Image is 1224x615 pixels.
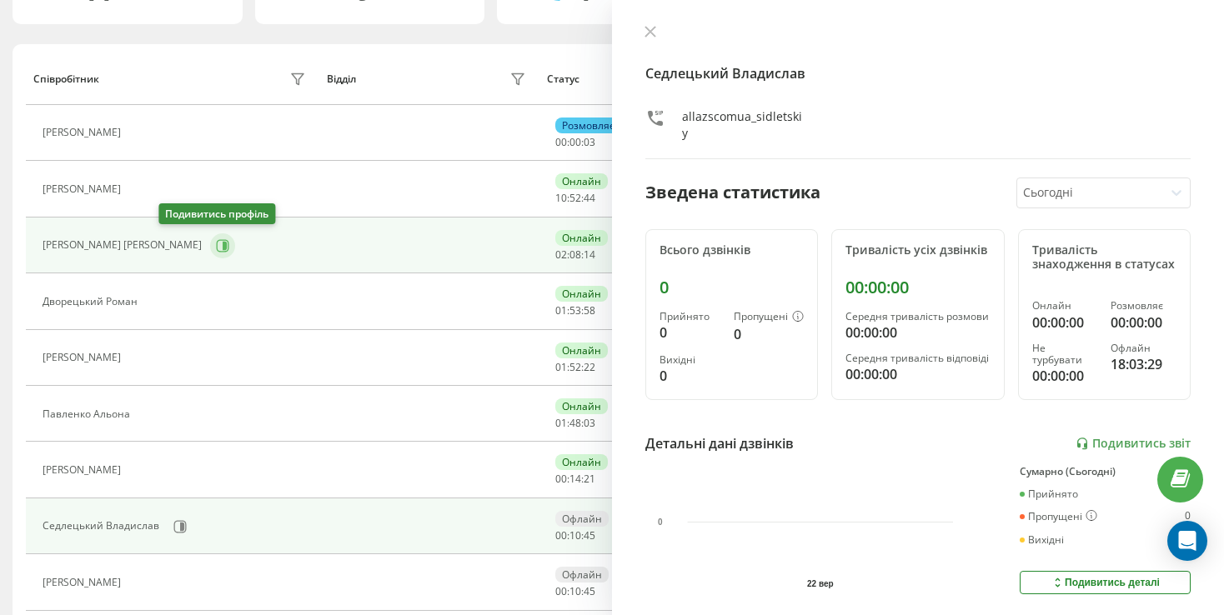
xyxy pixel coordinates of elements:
span: 10 [569,584,581,598]
span: 02 [555,247,567,262]
span: 01 [555,303,567,317]
div: Розмовляє [555,117,621,133]
div: Онлайн [1032,300,1098,312]
div: [PERSON_NAME] [PERSON_NAME] [43,239,206,251]
div: [PERSON_NAME] [43,464,125,476]
div: [PERSON_NAME] [43,577,125,588]
div: Седлецький Владислав [43,520,163,532]
div: : : [555,192,595,204]
div: allazscomua_sidletskiy [682,108,805,142]
div: Середня тривалість розмови [845,311,990,322]
span: 10 [569,528,581,542]
div: Тривалість усіх дзвінків [845,243,990,257]
span: 14 [584,247,595,262]
div: Розмовляє [1111,300,1176,312]
div: Подивитись деталі [1051,576,1160,589]
div: [PERSON_NAME] [43,127,125,138]
div: Вихідні [660,354,720,366]
div: : : [555,417,595,429]
div: Статус [547,73,579,85]
div: 0 [660,366,720,386]
span: 03 [584,135,595,149]
span: 00 [555,135,567,149]
span: 45 [584,584,595,598]
div: [PERSON_NAME] [43,183,125,195]
span: 00 [569,135,581,149]
span: 14 [569,472,581,486]
div: Відділ [327,73,356,85]
span: 58 [584,303,595,317]
div: 18:03:29 [1111,354,1176,374]
div: Прийнято [1020,488,1078,500]
div: 00:00:00 [1111,312,1176,332]
span: 53 [569,303,581,317]
div: Співробітник [33,73,99,85]
span: 52 [569,360,581,374]
div: 00:00:00 [845,322,990,342]
div: Онлайн [555,398,608,414]
div: : : [555,305,595,317]
span: 45 [584,528,595,542]
div: Середня тривалість відповіді [845,352,990,364]
span: 00 [555,584,567,598]
div: Вихідні [1020,534,1064,546]
span: 48 [569,416,581,430]
div: 00:00:00 [1032,312,1098,332]
h4: Седлецький Владислав [645,63,1191,83]
div: : : [555,362,595,373]
span: 00 [555,528,567,542]
div: Дворецький Роман [43,296,142,307]
div: 00:00:00 [845,364,990,384]
div: : : [555,137,595,148]
div: 00:00:00 [1032,366,1098,386]
span: 08 [569,247,581,262]
div: 0 [660,322,720,342]
div: Всього дзвінків [660,243,804,257]
div: 0 [734,324,804,344]
div: Пропущені [1020,510,1097,523]
div: Детальні дані дзвінків [645,433,794,453]
div: Онлайн [555,286,608,302]
div: 0 [1185,510,1191,523]
div: Онлайн [555,230,608,246]
div: Зведена статистика [645,180,820,205]
div: : : [555,473,595,485]
span: 52 [569,191,581,205]
span: 21 [584,472,595,486]
text: 0 [658,517,663,527]
div: Open Intercom Messenger [1167,521,1207,561]
span: 01 [555,416,567,430]
span: 44 [584,191,595,205]
span: 22 [584,360,595,374]
a: Подивитись звіт [1076,437,1191,451]
div: 0 [660,277,804,297]
div: : : [555,249,595,261]
div: Не турбувати [1032,342,1098,367]
div: Онлайн [555,173,608,189]
div: Сумарно (Сьогодні) [1020,466,1191,477]
span: 03 [584,416,595,430]
div: Офлайн [555,567,609,582]
span: 10 [555,191,567,205]
button: Подивитись деталі [1020,571,1191,594]
div: Офлайн [1111,342,1176,354]
span: 01 [555,360,567,374]
div: Пропущені [734,311,804,324]
div: Офлайн [555,511,609,527]
div: Подивитись профіль [158,203,275,224]
div: Тривалість знаходження в статусах [1032,243,1176,272]
div: : : [555,530,595,542]
text: 22 вер [807,579,834,588]
div: Павленко Альона [43,408,134,420]
div: : : [555,586,595,597]
div: Онлайн [555,454,608,470]
span: 00 [555,472,567,486]
div: [PERSON_NAME] [43,352,125,363]
div: 00:00:00 [845,277,990,297]
div: Онлайн [555,342,608,358]
div: Прийнято [660,311,720,322]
